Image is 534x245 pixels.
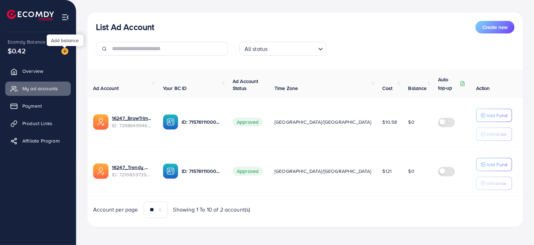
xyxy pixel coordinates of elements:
a: Product Links [5,116,71,130]
span: $0 [408,168,414,175]
span: $0.42 [8,46,26,56]
span: Action [476,85,490,92]
img: menu [61,13,69,21]
a: 16247_BrowTrim_1692364449475 [112,115,152,122]
a: Overview [5,64,71,78]
a: My ad accounts [5,82,71,95]
span: Time Zone [274,85,298,92]
p: ID: 7157611100001812481 [182,118,221,126]
img: ic-ads-acc.e4c84228.svg [93,163,108,179]
img: ic-ba-acc.ded83a64.svg [163,114,178,130]
div: Search for option [239,42,326,56]
h3: List Ad Account [96,22,154,32]
span: Overview [22,68,43,75]
span: Ad Account [93,85,119,92]
p: ID: 7157611100001812481 [182,167,221,175]
span: Cost [383,85,393,92]
span: $121 [383,168,392,175]
span: Balance [408,85,427,92]
div: Add balance [47,35,83,46]
span: [GEOGRAPHIC_DATA]/[GEOGRAPHIC_DATA] [274,168,371,175]
a: Affiliate Program [5,134,71,148]
a: Payment [5,99,71,113]
span: Account per page [93,206,138,214]
span: Affiliate Program [22,137,60,144]
span: ID: 7268649946889371649 [112,122,152,129]
p: Auto top-up [438,75,458,92]
span: [GEOGRAPHIC_DATA]/[GEOGRAPHIC_DATA] [274,118,371,125]
span: All status [243,44,269,54]
span: Create new [482,24,507,31]
span: Approved [233,167,263,176]
button: Withdraw [476,128,512,141]
button: Add Fund [476,109,512,122]
p: Withdraw [486,179,506,187]
button: Withdraw [476,177,512,190]
span: Product Links [22,120,52,127]
button: Add Fund [476,158,512,171]
p: Add Fund [486,160,507,169]
span: Your BC ID [163,85,187,92]
span: Showing 1 To 10 of 2 account(s) [173,206,250,214]
img: ic-ads-acc.e4c84228.svg [93,114,108,130]
img: ic-ba-acc.ded83a64.svg [163,163,178,179]
span: $0 [408,118,414,125]
span: Ecomdy Balance [8,38,45,45]
button: Create new [475,21,514,33]
span: $10.58 [383,118,397,125]
iframe: Chat [504,214,529,240]
input: Search for option [270,43,315,54]
span: ID: 7210839739241332738 [112,171,152,178]
span: Ad Account Status [233,78,258,92]
div: <span class='underline'>16247_Trendy World_1678907841572</span></br>7210839739241332738 [112,164,152,178]
img: logo [7,10,54,21]
span: My ad accounts [22,85,58,92]
img: image [61,48,68,55]
div: <span class='underline'>16247_BrowTrim_1692364449475</span></br>7268649946889371649 [112,115,152,129]
p: Add Fund [486,111,507,120]
a: 16247_Trendy World_1678907841572 [112,164,152,171]
p: Withdraw [486,130,506,138]
span: Approved [233,117,263,127]
span: Payment [22,102,42,109]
